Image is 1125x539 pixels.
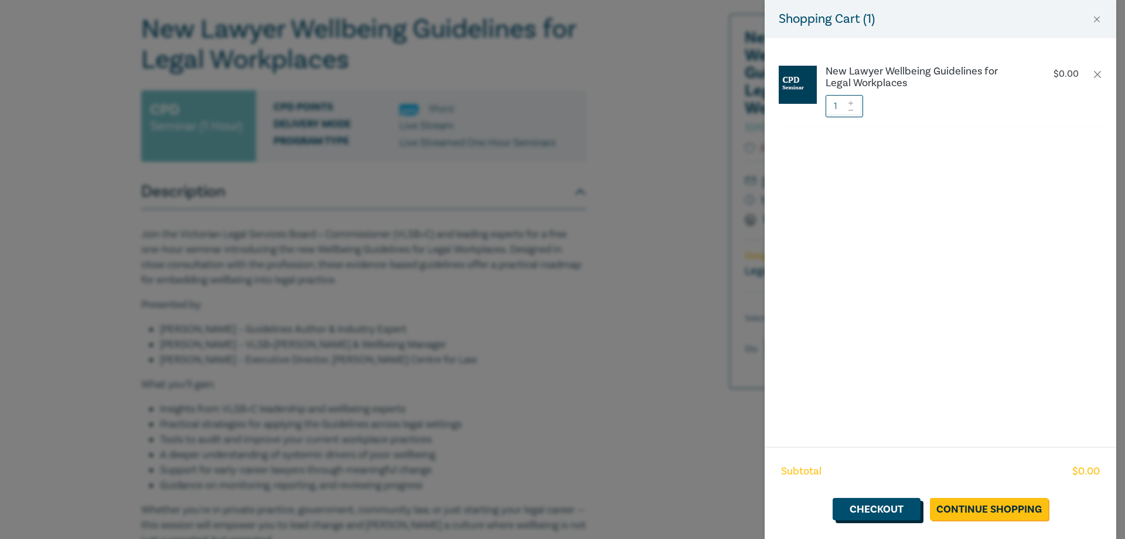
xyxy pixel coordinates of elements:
span: $ 0.00 [1072,464,1100,479]
h5: Shopping Cart ( 1 ) [779,9,875,29]
button: Close [1092,14,1102,25]
a: New Lawyer Wellbeing Guidelines for Legal Workplaces [826,66,1020,89]
img: CPD%20Seminar.jpg [779,66,817,104]
input: 1 [826,95,863,117]
p: $ 0.00 [1054,69,1079,80]
a: Checkout [833,498,921,520]
a: Continue Shopping [930,498,1048,520]
span: Subtotal [781,464,821,479]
